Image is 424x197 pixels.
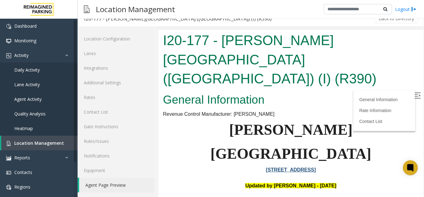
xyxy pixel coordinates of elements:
a: Lanes [78,46,155,61]
span: Daily Activity [14,67,40,73]
a: Rate Information [201,78,233,83]
a: Location Management [1,136,78,150]
span: Monitoring [14,38,36,44]
img: 'icon' [6,185,11,190]
a: Rules/Issues [78,134,155,148]
span: Activity [14,52,29,58]
a: Contact List [201,89,224,94]
img: 'icon' [6,53,11,58]
span: [PERSON_NAME][GEOGRAPHIC_DATA] [52,91,213,132]
a: Logout [395,6,416,12]
font: Updated by [PERSON_NAME] - [DATE] [87,153,178,158]
span: Location Management [14,140,64,146]
a: Rates [78,90,155,105]
span: Revenue Control Manufacturer: [PERSON_NAME] [5,82,116,87]
span: Regions [14,184,30,190]
a: Integrations [78,61,155,75]
span: Agent Activity [14,96,42,102]
a: Equipment [78,163,155,178]
a: Location Configuration [78,31,155,46]
a: Gate Instructions [78,119,155,134]
a: Contact List [78,105,155,119]
a: General Information [201,67,239,72]
a: [STREET_ADDRESS] [108,137,158,143]
img: 'icon' [6,39,11,44]
span: Lane Activity [14,82,40,87]
a: Notifications [78,148,155,163]
img: 'icon' [6,141,11,146]
h1: I20-177 - [PERSON_NAME][GEOGRAPHIC_DATA] ([GEOGRAPHIC_DATA]) (I) (R390) [5,1,260,59]
span: Dashboard [14,23,37,29]
div: I20-177 - [PERSON_NAME][GEOGRAPHIC_DATA] ([GEOGRAPHIC_DATA]) (I) (R390) [84,15,272,23]
span: Heatmap [14,125,33,131]
img: 'icon' [6,156,11,161]
span: Contacts [14,169,32,175]
span: Quality Analysis [14,111,46,117]
a: Additional Settings [78,75,155,90]
img: pageIcon [84,2,90,17]
h3: Location Management [93,2,178,17]
img: Open/Close Sidebar Menu [256,63,262,69]
button: Back to Directory [375,14,418,23]
img: 'icon' [6,170,11,175]
span: Reports [14,155,30,161]
img: 'icon' [6,24,11,29]
img: logout [411,6,416,12]
h2: General Information [5,62,260,78]
a: Agent Page Preview [79,178,155,192]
